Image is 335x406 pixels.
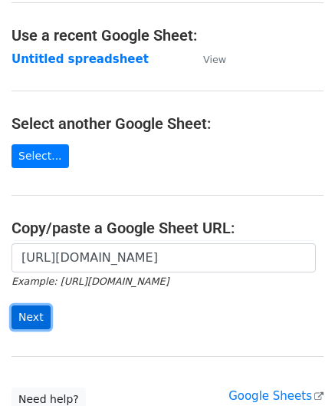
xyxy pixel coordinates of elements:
h4: Copy/paste a Google Sheet URL: [11,219,324,237]
a: View [188,52,226,66]
a: Untitled spreadsheet [11,52,149,66]
iframe: Chat Widget [258,332,335,406]
a: Select... [11,144,69,168]
small: Example: [URL][DOMAIN_NAME] [11,276,169,287]
input: Paste your Google Sheet URL here [11,243,316,272]
small: View [203,54,226,65]
input: Next [11,305,51,329]
h4: Use a recent Google Sheet: [11,26,324,45]
a: Google Sheets [228,389,324,403]
h4: Select another Google Sheet: [11,114,324,133]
